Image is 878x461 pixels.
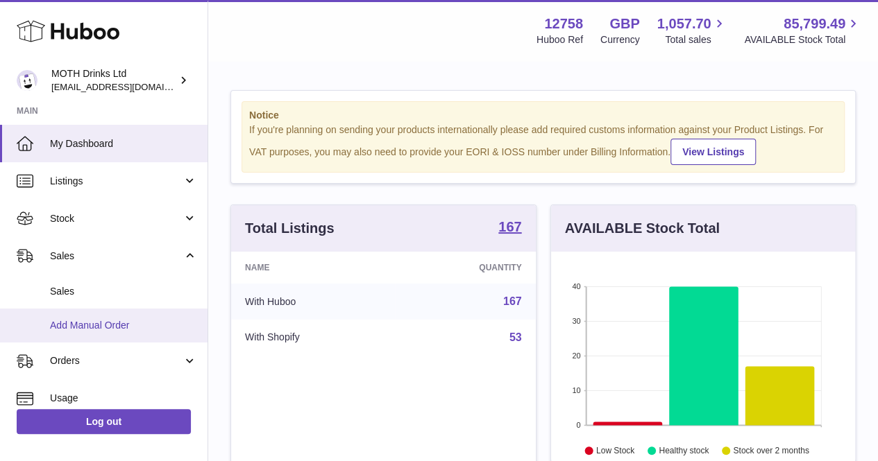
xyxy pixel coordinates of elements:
a: 85,799.49 AVAILABLE Stock Total [744,15,861,46]
h3: AVAILABLE Stock Total [565,219,720,238]
h3: Total Listings [245,219,335,238]
text: Healthy stock [659,446,709,455]
a: 167 [498,220,521,236]
a: 53 [509,331,522,343]
span: Add Manual Order [50,319,197,332]
strong: 167 [498,220,521,234]
span: Stock [50,212,183,225]
a: 167 [503,295,522,307]
a: Log out [17,409,191,434]
span: Usage [50,392,197,405]
a: 1,057.70 Total sales [657,15,727,46]
img: orders@mothdrinks.com [17,70,37,91]
div: Huboo Ref [537,33,583,46]
div: Currency [600,33,640,46]
span: AVAILABLE Stock Total [744,33,861,46]
text: 10 [572,386,580,394]
span: Sales [50,250,183,263]
text: 40 [572,282,580,290]
th: Quantity [395,252,535,284]
strong: GBP [609,15,639,33]
text: Low Stock [596,446,634,455]
th: Name [231,252,395,284]
span: [EMAIL_ADDRESS][DOMAIN_NAME] [51,81,204,92]
span: 1,057.70 [657,15,711,33]
span: Orders [50,354,183,367]
a: View Listings [670,139,756,165]
strong: 12758 [544,15,583,33]
span: Sales [50,285,197,298]
span: My Dashboard [50,137,197,150]
text: Stock over 2 months [733,446,809,455]
td: With Huboo [231,284,395,320]
text: 30 [572,317,580,325]
span: Total sales [665,33,727,46]
div: MOTH Drinks Ltd [51,67,176,94]
strong: Notice [249,109,837,122]
td: With Shopify [231,320,395,356]
text: 0 [576,421,580,429]
span: Listings [50,175,183,188]
text: 20 [572,351,580,360]
div: If you're planning on sending your products internationally please add required customs informati... [249,123,837,165]
span: 85,799.49 [784,15,845,33]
